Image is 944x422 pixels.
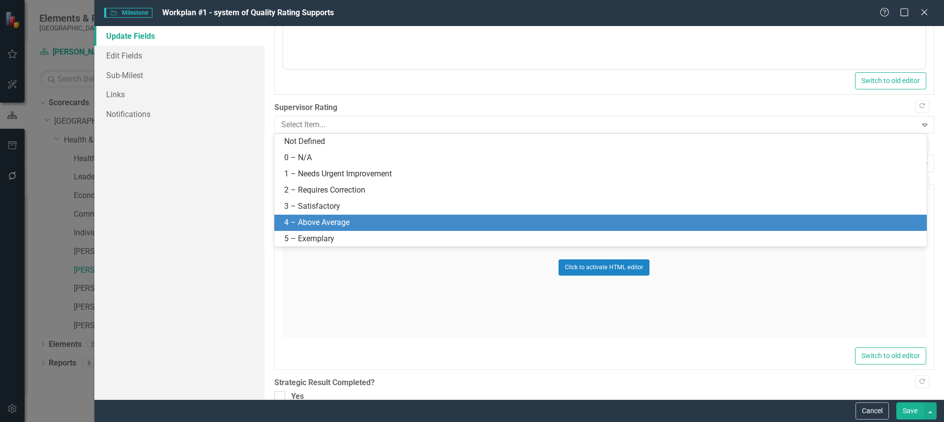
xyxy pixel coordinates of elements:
div: 5 – Exemplary [284,233,921,245]
a: Notifications [94,104,265,124]
div: 1 – Needs Urgent Improvement [284,169,921,180]
button: Switch to old editor [855,72,926,89]
div: 3 – Satisfactory [284,201,921,212]
span: Milestone [104,8,152,18]
label: Supervisor Rating [274,102,934,113]
label: Strategic Result Completed? [274,377,934,389]
button: Save [896,402,924,420]
div: 4 – Above Average [284,217,921,228]
a: Update Fields [94,26,265,46]
a: Links [94,84,265,104]
button: Click to activate HTML editor [559,259,649,275]
a: Sub-Milest [94,65,265,85]
div: 0 – N/A [284,152,921,164]
div: Yes [291,391,304,402]
div: Not Defined [284,136,921,147]
span: Workplan #1 - system of Quality Rating Supports [162,8,334,17]
p: [PERSON_NAME] did a great job engaging providers and supporting them through quality improvement ... [2,2,640,26]
button: Cancel [855,402,889,420]
div: 2 – Requires Correction [284,185,921,196]
button: Switch to old editor [855,347,926,365]
a: Edit Fields [94,46,265,65]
